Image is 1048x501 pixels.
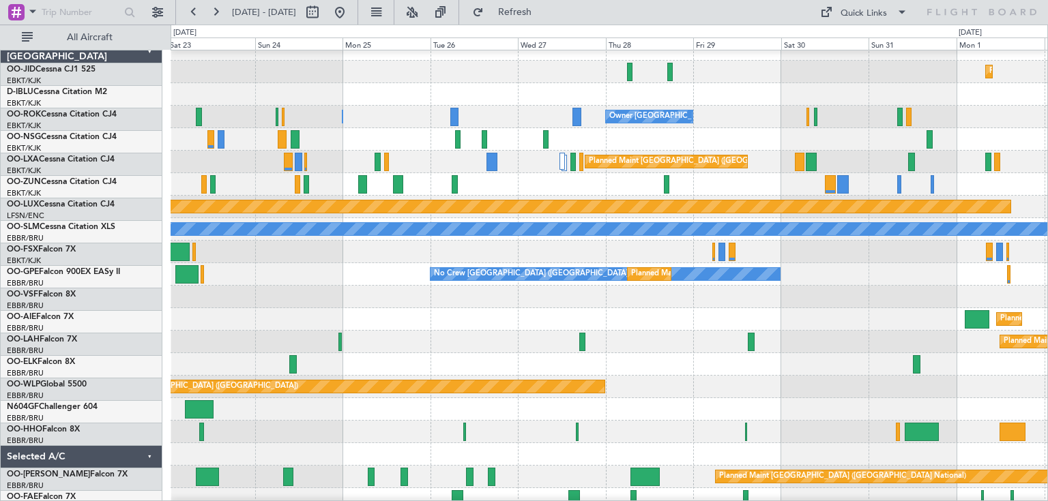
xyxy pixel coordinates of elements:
a: OO-WLPGlobal 5500 [7,380,87,389]
div: Tue 26 [431,37,519,50]
span: D-IBLU [7,88,33,96]
span: OO-VSF [7,290,38,299]
span: OO-LAH [7,335,40,344]
a: D-IBLUCessna Citation M2 [7,88,107,96]
span: All Aircraft [35,33,144,42]
a: EBKT/KJK [7,121,41,131]
a: EBKT/KJK [7,166,41,176]
span: OO-ELK [7,358,38,366]
span: OO-FSX [7,245,38,254]
a: OO-HHOFalcon 8X [7,425,80,434]
span: OO-HHO [7,425,42,434]
span: OO-FAE [7,493,38,501]
div: Thu 28 [606,37,694,50]
span: Refresh [486,7,544,17]
a: EBKT/KJK [7,143,41,153]
div: Fri 29 [693,37,781,50]
a: OO-GPEFalcon 900EX EASy II [7,268,120,276]
span: OO-ROK [7,110,41,119]
a: EBBR/BRU [7,233,44,243]
input: Trip Number [42,2,120,22]
a: EBKT/KJK [7,188,41,198]
div: Wed 27 [518,37,606,50]
a: EBKT/KJK [7,256,41,266]
a: EBBR/BRU [7,391,44,401]
div: Planned Maint [GEOGRAPHIC_DATA] ([GEOGRAPHIC_DATA] National) [589,151,836,172]
span: OO-NSG [7,133,41,141]
div: Mon 25 [343,37,431,50]
a: OO-JIDCessna CJ1 525 [7,65,96,74]
div: Sun 24 [255,37,343,50]
a: EBBR/BRU [7,278,44,288]
button: Quick Links [813,1,914,23]
div: Planned Maint [GEOGRAPHIC_DATA] ([GEOGRAPHIC_DATA] National) [631,264,878,284]
a: OO-LUXCessna Citation CJ4 [7,200,115,209]
a: OO-[PERSON_NAME]Falcon 7X [7,470,128,479]
a: EBBR/BRU [7,413,44,423]
a: OO-NSGCessna Citation CJ4 [7,133,117,141]
span: OO-WLP [7,380,40,389]
span: OO-LXA [7,155,39,164]
span: OO-[PERSON_NAME] [7,470,90,479]
span: OO-SLM [7,223,40,231]
span: N604GF [7,403,39,411]
span: OO-LUX [7,200,39,209]
a: OO-LAHFalcon 7X [7,335,77,344]
a: OO-AIEFalcon 7X [7,313,74,321]
a: EBBR/BRU [7,323,44,333]
span: OO-ZUN [7,178,41,186]
a: EBBR/BRU [7,481,44,491]
a: EBKT/KJK [7,76,41,86]
div: Mon 1 [957,37,1045,50]
a: OO-ZUNCessna Citation CJ4 [7,178,117,186]
a: EBBR/BRU [7,368,44,378]
a: OO-VSFFalcon 8X [7,290,76,299]
span: OO-AIE [7,313,36,321]
div: Sat 23 [167,37,255,50]
div: [DATE] [173,27,196,39]
div: No Crew [GEOGRAPHIC_DATA] ([GEOGRAPHIC_DATA] National) [434,264,663,284]
span: OO-JID [7,65,35,74]
div: Sun 31 [869,37,957,50]
div: Planned Maint [GEOGRAPHIC_DATA] ([GEOGRAPHIC_DATA] National) [719,466,966,487]
a: EBKT/KJK [7,98,41,108]
a: OO-LXACessna Citation CJ4 [7,155,115,164]
a: EBBR/BRU [7,301,44,311]
div: Owner [GEOGRAPHIC_DATA]-[GEOGRAPHIC_DATA] [609,106,794,127]
a: OO-ELKFalcon 8X [7,358,75,366]
a: OO-FSXFalcon 7X [7,245,76,254]
div: Planned Maint [GEOGRAPHIC_DATA] ([GEOGRAPHIC_DATA]) [83,376,298,397]
a: EBBR/BRU [7,346,44,356]
a: EBBR/BRU [7,436,44,446]
button: All Aircraft [15,27,148,48]
div: Sat 30 [781,37,869,50]
button: Refresh [466,1,548,23]
a: OO-ROKCessna Citation CJ4 [7,110,117,119]
a: N604GFChallenger 604 [7,403,98,411]
span: OO-GPE [7,268,39,276]
div: Quick Links [841,7,887,20]
a: OO-FAEFalcon 7X [7,493,76,501]
a: LFSN/ENC [7,211,44,221]
div: [DATE] [959,27,982,39]
span: [DATE] - [DATE] [232,6,296,18]
a: OO-SLMCessna Citation XLS [7,223,115,231]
